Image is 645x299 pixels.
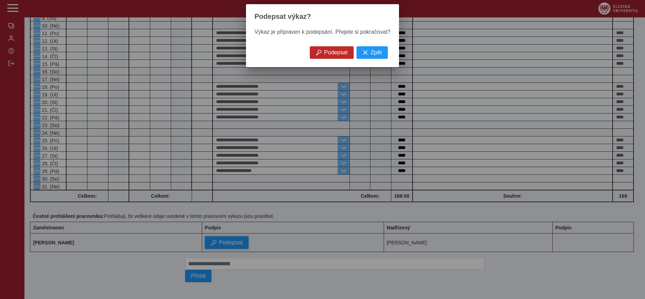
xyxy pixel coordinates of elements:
span: Zpět [371,49,382,56]
button: Podepsat [310,46,354,59]
span: Výkaz je připraven k podepsání. Přejete si pokračovat? [254,29,390,35]
span: Podepsat [324,49,348,56]
button: Zpět [356,46,388,59]
span: Podepsat výkaz? [254,13,311,21]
